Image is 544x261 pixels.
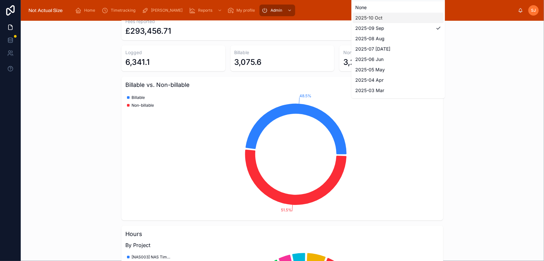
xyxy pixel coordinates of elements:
[151,8,183,13] span: [PERSON_NAME]
[198,8,212,13] span: Reports
[125,49,221,56] h3: Logged
[234,49,331,56] h3: Billable
[343,57,370,67] div: 3,267.6
[355,56,384,63] span: 2025-06 Jun
[531,8,536,13] span: SJ
[140,5,187,16] a: [PERSON_NAME]
[343,49,439,56] h3: Non-Billable
[125,241,439,249] span: By Project
[353,2,444,13] div: None
[281,208,292,212] tspan: 51.5%
[355,98,384,104] span: 2025-02 Feb
[299,93,311,98] tspan: 48.5%
[259,5,295,16] a: Admin
[355,66,385,73] span: 2025-05 May
[125,92,439,217] div: chart
[225,5,259,16] a: My profile
[84,8,95,13] span: Home
[355,77,384,83] span: 2025-04 Apr
[132,95,145,100] span: Billable
[125,57,150,67] div: 6,341.1
[271,8,282,13] span: Admin
[132,103,154,108] span: Non-billable
[351,1,445,98] div: Suggestions
[236,8,255,13] span: My profile
[125,26,171,36] div: £293,456.71
[355,15,383,21] span: 2025-10 Oct
[125,230,439,239] h3: Hours
[355,46,390,52] span: 2025-07 [DATE]
[355,25,384,31] span: 2025-09 Sep
[234,57,262,67] div: 3,075.6
[125,18,358,25] h3: Fees reported
[355,87,384,94] span: 2025-03 Mar
[355,35,385,42] span: 2025-08 Aug
[125,80,439,89] h3: Billable vs. Non-billable
[26,5,65,16] img: App logo
[73,5,100,16] a: Home
[70,3,518,18] div: scrollable content
[187,5,225,16] a: Reports
[111,8,135,13] span: Timetracking
[100,5,140,16] a: Timetracking
[132,255,171,260] span: [NAS003] NAS Time OOO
